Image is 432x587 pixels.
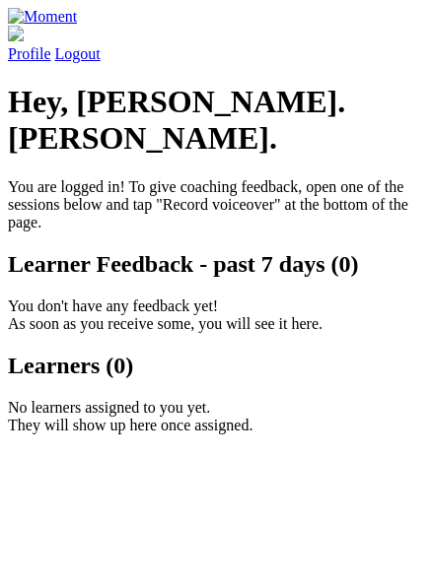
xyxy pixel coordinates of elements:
[8,353,424,379] h2: Learners (0)
[8,26,24,41] img: default_avatar-b4e2223d03051bc43aaaccfb402a43260a3f17acc7fafc1603fdf008d6cba3c9.png
[8,399,424,434] p: No learners assigned to you yet. They will show up here once assigned.
[8,297,424,333] p: You don't have any feedback yet! As soon as you receive some, you will see it here.
[8,8,77,26] img: Moment
[55,45,101,62] a: Logout
[8,84,424,157] h1: Hey, [PERSON_NAME].[PERSON_NAME].
[8,178,424,231] p: You are logged in! To give coaching feedback, open one of the sessions below and tap "Record voic...
[8,251,424,278] h2: Learner Feedback - past 7 days (0)
[8,26,424,62] a: Profile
